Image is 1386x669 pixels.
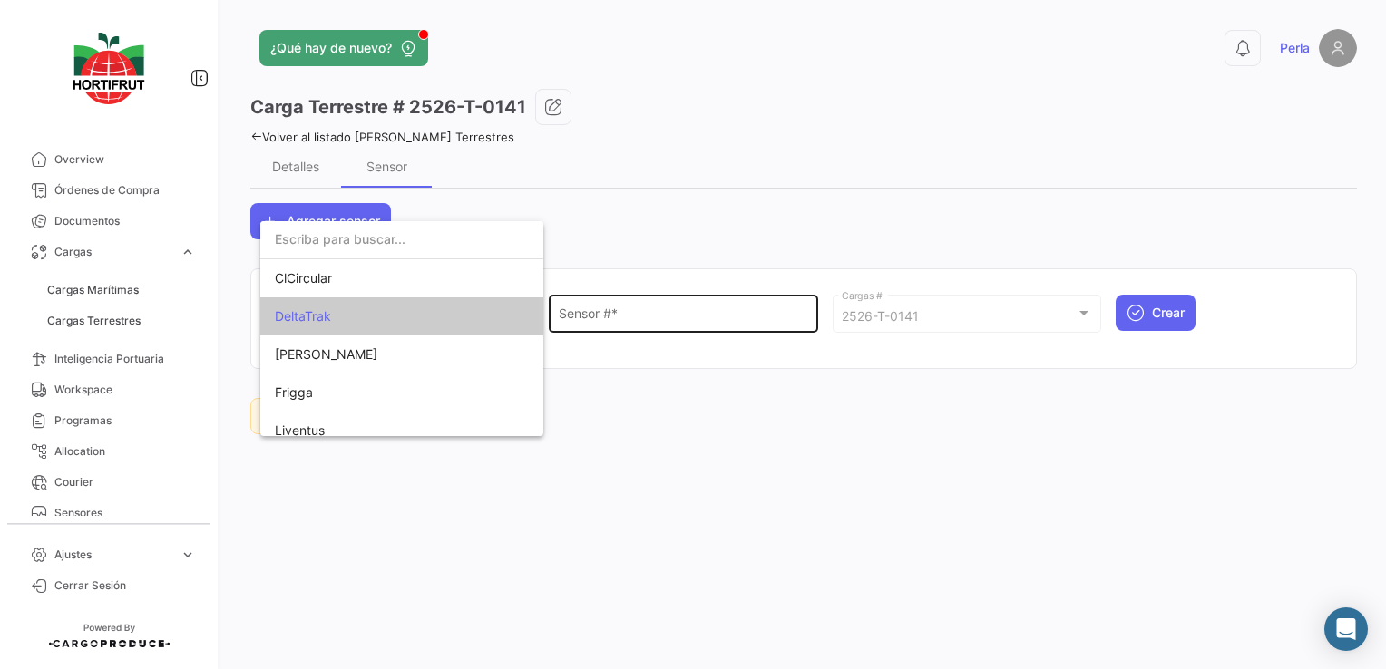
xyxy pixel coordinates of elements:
span: ClCircular [275,270,332,286]
span: Emerson - Copeland [275,346,377,362]
span: Frigga [275,384,313,400]
div: Abrir Intercom Messenger [1324,607,1368,651]
input: dropdown search [260,220,543,258]
span: DeltaTrak [275,308,331,324]
span: Liventus [275,422,325,438]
